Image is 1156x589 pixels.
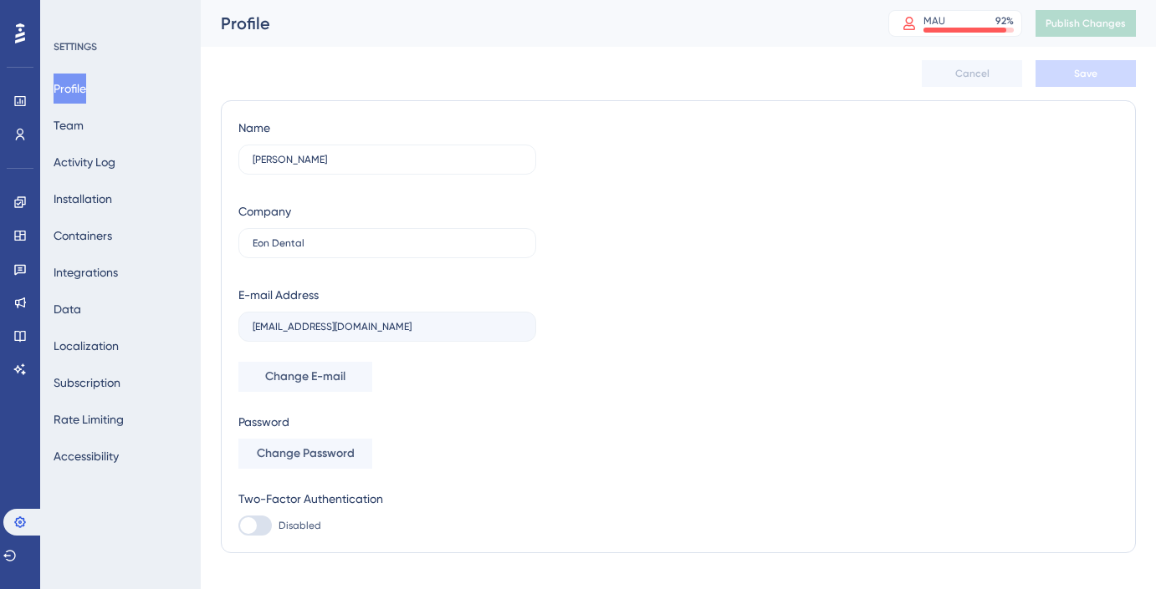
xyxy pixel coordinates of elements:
[54,147,115,177] button: Activity Log
[265,367,345,387] span: Change E-mail
[54,110,84,140] button: Team
[238,412,536,432] div: Password
[253,154,522,165] input: Name Surname
[54,257,118,287] button: Integrations
[1046,17,1126,30] span: Publish Changes
[279,519,321,532] span: Disabled
[253,237,522,249] input: Company Name
[257,444,355,464] span: Change Password
[922,60,1022,87] button: Cancel
[221,12,847,35] div: Profile
[54,404,124,434] button: Rate Limiting
[54,331,119,361] button: Localization
[1036,60,1136,87] button: Save
[54,40,189,53] div: SETTINGS
[923,14,945,28] div: MAU
[238,201,291,221] div: Company
[238,362,372,392] button: Change E-mail
[238,439,372,469] button: Change Password
[54,294,81,324] button: Data
[253,321,522,333] input: E-mail Address
[955,67,990,80] span: Cancel
[54,221,112,251] button: Containers
[1036,10,1136,37] button: Publish Changes
[54,368,120,398] button: Subscription
[54,441,119,471] button: Accessibility
[995,14,1014,28] div: 92 %
[238,489,536,509] div: Two-Factor Authentication
[238,285,319,305] div: E-mail Address
[238,118,270,138] div: Name
[54,74,86,104] button: Profile
[54,184,112,214] button: Installation
[1074,67,1097,80] span: Save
